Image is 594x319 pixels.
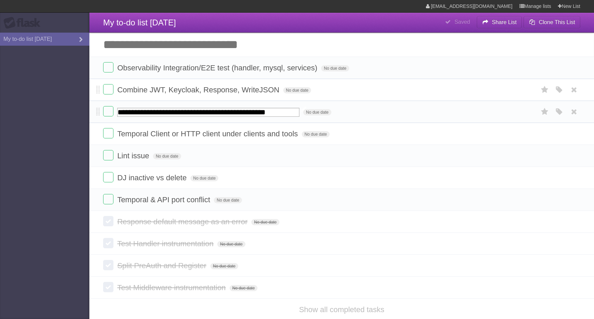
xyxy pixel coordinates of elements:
[3,17,45,29] div: Flask
[524,16,580,29] button: Clone This List
[117,64,319,72] span: Observability Integration/E2E test (handler, mysql, services)
[103,128,113,138] label: Done
[190,175,218,181] span: No due date
[117,86,281,94] span: Combine JWT, Keycloak, Response, WriteJSON
[117,239,215,248] span: Test Handler instrumentation
[321,65,349,71] span: No due date
[153,153,181,159] span: No due date
[103,150,113,160] label: Done
[302,131,330,137] span: No due date
[103,172,113,182] label: Done
[454,19,470,25] b: Saved
[283,87,311,93] span: No due date
[217,241,245,247] span: No due date
[117,261,208,270] span: Split PreAuth and Register
[230,285,257,291] span: No due date
[538,106,551,117] label: Star task
[117,129,299,138] span: Temporal Client or HTTP client under clients and tools
[477,16,522,29] button: Share List
[538,84,551,95] label: Star task
[103,238,113,248] label: Done
[251,219,279,225] span: No due date
[103,84,113,94] label: Done
[103,282,113,292] label: Done
[210,263,238,269] span: No due date
[214,197,242,203] span: No due date
[103,18,176,27] span: My to-do list [DATE]
[103,260,113,270] label: Done
[103,62,113,72] label: Done
[539,19,575,25] b: Clone This List
[117,283,227,292] span: Test Middleware instrumentation
[103,194,113,204] label: Done
[299,305,384,314] a: Show all completed tasks
[492,19,517,25] b: Share List
[117,217,249,226] span: Response default message as an error
[117,195,212,204] span: Temporal & API port conflict
[103,106,113,116] label: Done
[303,109,331,115] span: No due date
[103,216,113,226] label: Done
[117,173,188,182] span: DJ inactive vs delete
[117,151,151,160] span: Lint issue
